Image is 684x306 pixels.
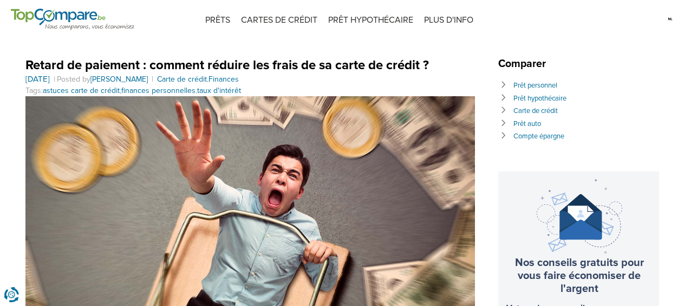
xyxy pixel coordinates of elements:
a: finances personnelles [121,86,196,95]
a: Compte épargne [513,132,564,141]
h1: Retard de paiement : comment réduire les frais de sa carte de crédit ? [25,57,475,74]
span: Comparer [498,57,551,70]
a: [PERSON_NAME] [90,75,148,84]
span: Posted by [57,75,150,84]
header: , Tags: , , [25,57,475,96]
a: Prêt auto [513,119,541,128]
a: Prêt personnel [513,81,557,90]
a: astuces carte de crédit [43,86,120,95]
a: Carte de crédit [157,75,207,84]
span: | [150,75,155,84]
a: Carte de crédit [513,107,558,115]
h3: Nos conseils gratuits pour vous faire économiser de l'argent [506,256,653,295]
a: [DATE] [25,75,50,84]
a: Prêt hypothécaire [513,94,566,103]
a: taux d'intérêt [197,86,241,95]
time: [DATE] [25,74,50,84]
a: Finances [209,75,239,84]
img: newsletter [537,179,622,254]
span: | [52,75,57,84]
img: nl.svg [667,11,673,27]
